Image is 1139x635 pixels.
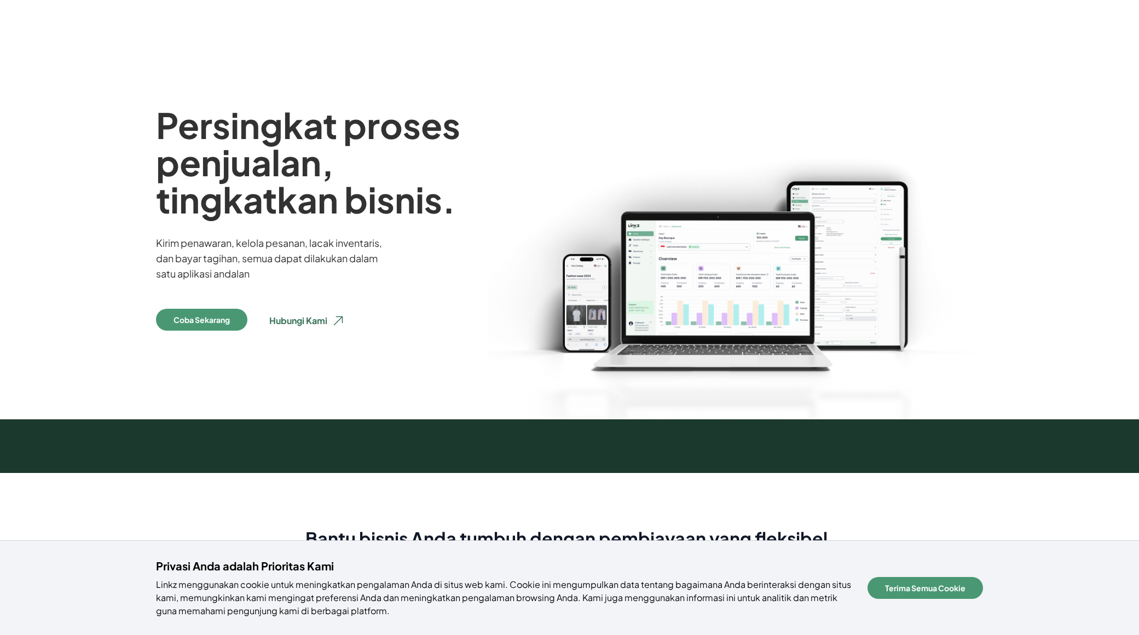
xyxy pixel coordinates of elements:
[156,309,247,331] button: Coba Sekarang
[156,106,487,218] h1: Persingkat proses penjualan, tingkatkan bisnis.
[868,577,983,599] button: Terima Semua Cookie
[156,558,855,574] h4: Privasi Anda adalah Prioritas Kami
[305,528,834,549] h2: Bantu bisnis Anda tumbuh dengan pembiayaan yang fleksibel.
[156,578,855,617] p: Linkz menggunakan cookie untuk meningkatkan pengalaman Anda di situs web kami. Cookie ini mengump...
[156,309,247,333] a: Coba Sekarang
[481,106,983,575] img: Order_webXL
[261,309,354,333] button: Hubungi Kami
